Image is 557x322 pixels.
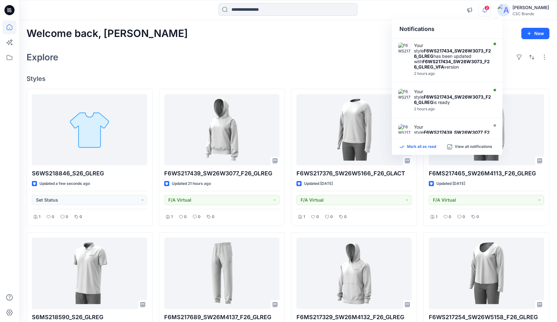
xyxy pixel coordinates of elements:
strong: F6WS217434_SW26W3073_F26_GLREG [414,94,491,105]
p: 0 [449,214,451,220]
p: 1 [39,214,40,220]
p: S6MS218590_S26_GLREG [32,313,147,322]
h2: Welcome back, [PERSON_NAME] [27,28,188,39]
div: Your style is ready [414,124,492,140]
p: View all notifications [455,144,492,150]
div: Your style is ready [414,89,492,105]
p: F6WS217376_SW26W5166_F26_GLACT [296,169,412,178]
p: F6MS217329_SW26M4132_F26_GLREG [296,313,412,322]
p: 0 [52,214,54,220]
div: Your style has been updated with version [414,43,492,70]
h2: Explore [27,52,58,62]
p: Mark all as read [407,144,436,150]
p: 0 [198,214,201,220]
p: Updated [DATE] [436,180,465,187]
a: S6WS218846_S26_GLREG [32,94,147,165]
img: F6WS217434_SW26W3073_F26_GLREG_VFA [398,43,411,55]
p: 0 [212,214,214,220]
p: Updated a few seconds ago [39,180,90,187]
p: 0 [344,214,347,220]
img: F6WS217439_SW26W3077_F26_GLREG_VFA [398,124,411,137]
p: Updated [DATE] [304,180,333,187]
a: F6MS217689_SW26M4137_F26_GLREG [164,238,279,309]
a: F6WS217376_SW26W5166_F26_GLACT [296,94,412,165]
a: F6MS217329_SW26M4132_F26_GLREG [296,238,412,309]
h4: Styles [27,75,549,82]
a: F6WS217254_SW26W5158_F26_GLREG [429,238,544,309]
p: 1 [303,214,305,220]
div: Notifications [392,20,502,39]
p: Updated 21 hours ago [172,180,211,187]
strong: F6WS217434_SW26W3073_F26_GLREG [414,48,491,59]
span: 2 [484,5,489,10]
a: S6MS218590_S26_GLREG [32,238,147,309]
p: 1 [436,214,437,220]
p: 0 [184,214,187,220]
p: 0 [330,214,333,220]
img: avatar [497,4,510,16]
p: F6MS217465_SW26M4113_F26_GLREG [429,169,544,178]
strong: F6WS217439_SW26W3077_F26_GLREG [414,130,490,140]
p: 1 [171,214,173,220]
p: F6WS217254_SW26W5158_F26_GLREG [429,313,544,322]
div: Sunday, August 31, 2025 11:10 [414,71,492,76]
p: F6WS217439_SW26W3077_F26_GLREG [164,169,279,178]
p: 0 [66,214,68,220]
div: CSC Brands [512,11,549,16]
p: 0 [476,214,479,220]
p: F6MS217689_SW26M4137_F26_GLREG [164,313,279,322]
img: F6WS217434_SW26W3073_F26_GLREG_VFA [398,89,411,101]
div: [PERSON_NAME] [512,4,549,11]
strong: F6WS217434_SW26W3073_F26_GLREG_VFA [414,59,490,70]
p: 0 [80,214,82,220]
a: F6WS217439_SW26W3077_F26_GLREG [164,94,279,165]
div: Sunday, August 31, 2025 11:09 [414,107,492,111]
p: S6WS218846_S26_GLREG [32,169,147,178]
p: 0 [316,214,319,220]
button: New [521,28,549,39]
p: 0 [463,214,465,220]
